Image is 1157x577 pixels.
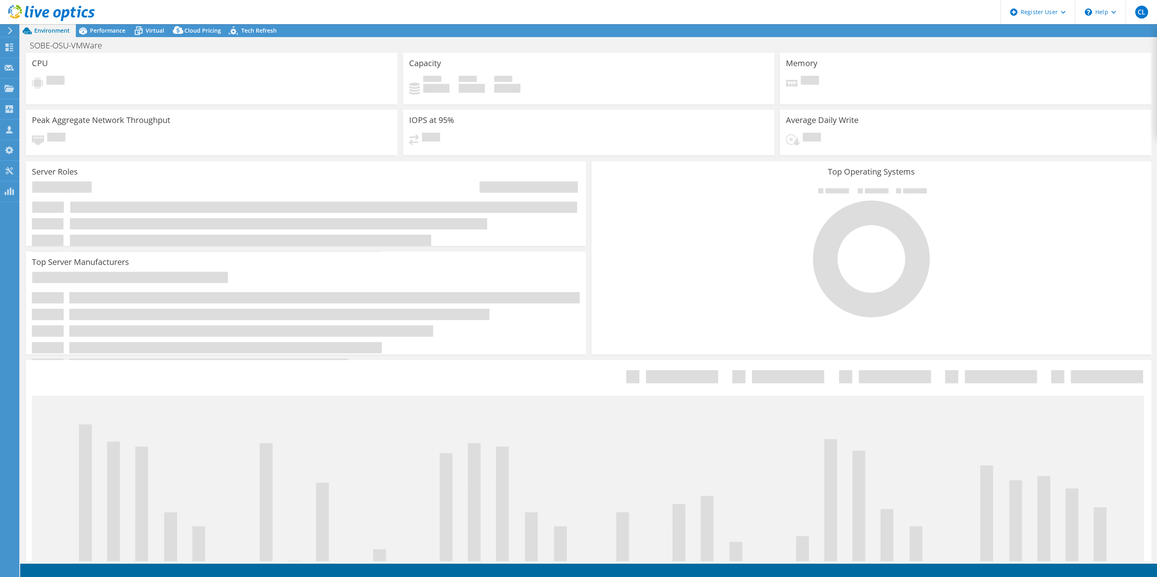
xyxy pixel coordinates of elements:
[1135,6,1148,19] span: CL
[459,84,485,93] h4: 0 GiB
[90,27,125,34] span: Performance
[241,27,277,34] span: Tech Refresh
[184,27,221,34] span: Cloud Pricing
[459,76,477,84] span: Free
[32,116,170,125] h3: Peak Aggregate Network Throughput
[494,76,512,84] span: Total
[423,84,449,93] h4: 0 GiB
[1085,8,1092,16] svg: \n
[32,167,78,176] h3: Server Roles
[32,258,129,267] h3: Top Server Manufacturers
[47,133,65,144] span: Pending
[34,27,70,34] span: Environment
[801,76,819,87] span: Pending
[409,59,441,68] h3: Capacity
[803,133,821,144] span: Pending
[494,84,520,93] h4: 0 GiB
[409,116,454,125] h3: IOPS at 95%
[597,167,1145,176] h3: Top Operating Systems
[26,41,115,50] h1: SOBE-OSU-VMWare
[146,27,164,34] span: Virtual
[786,116,858,125] h3: Average Daily Write
[422,133,440,144] span: Pending
[46,76,65,87] span: Pending
[32,59,48,68] h3: CPU
[423,76,441,84] span: Used
[786,59,817,68] h3: Memory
